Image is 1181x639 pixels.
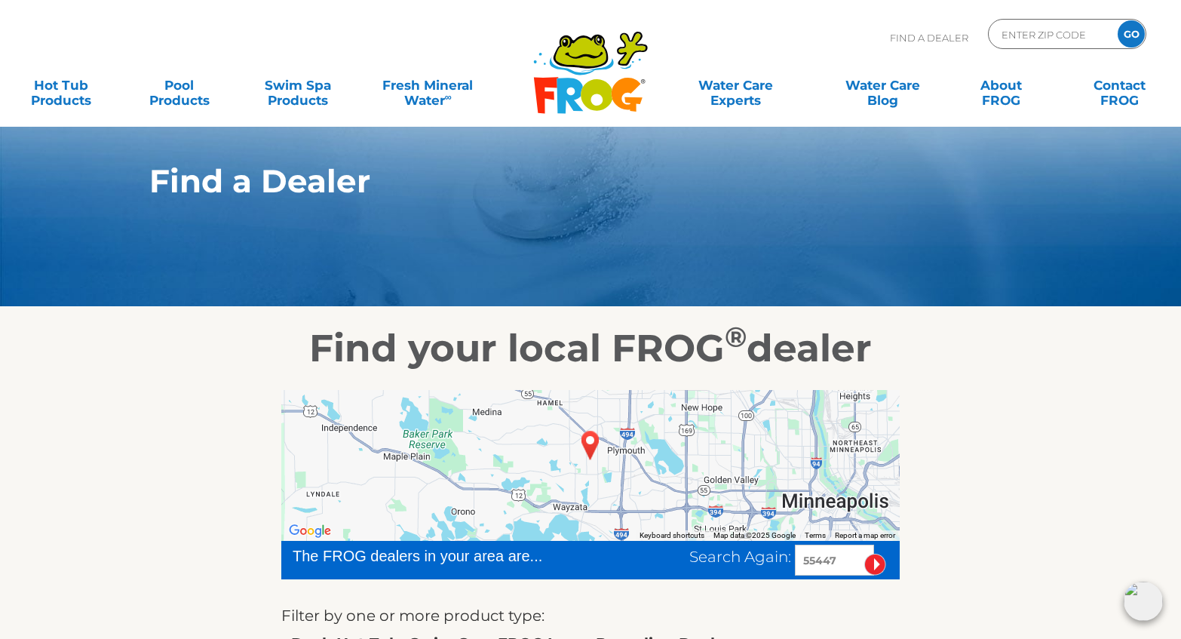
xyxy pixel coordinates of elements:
[890,19,968,57] p: Find A Dealer
[370,70,486,100] a: Fresh MineralWater∞
[1000,23,1102,45] input: Zip Code Form
[835,531,895,539] a: Report a map error
[640,530,704,541] button: Keyboard shortcuts
[864,554,886,576] input: Submit
[661,70,811,100] a: Water CareExperts
[837,70,929,100] a: Water CareBlog
[252,70,344,100] a: Swim SpaProducts
[689,548,791,566] span: Search Again:
[573,425,608,465] div: MINNEAPOLIS, MN 55447
[285,521,335,541] a: Open this area in Google Maps (opens a new window)
[133,70,225,100] a: PoolProducts
[15,70,107,100] a: Hot TubProducts
[149,163,962,199] h1: Find a Dealer
[293,545,597,567] div: The FROG dealers in your area are...
[445,91,452,103] sup: ∞
[285,521,335,541] img: Google
[956,70,1048,100] a: AboutFROG
[1118,20,1145,48] input: GO
[725,320,747,354] sup: ®
[713,531,796,539] span: Map data ©2025 Google
[127,326,1054,371] h2: Find your local FROG dealer
[281,604,544,628] label: Filter by one or more product type:
[1074,70,1166,100] a: ContactFROG
[1124,582,1163,621] img: openIcon
[805,531,826,539] a: Terms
